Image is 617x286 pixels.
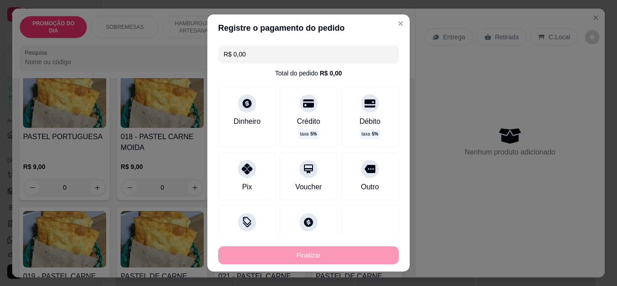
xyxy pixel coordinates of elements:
div: Débito [360,116,380,127]
div: R$ 0,00 [320,69,342,78]
div: Desconto [232,235,262,246]
div: Voucher [295,182,322,192]
span: 5 % [372,131,378,137]
p: taxa [300,131,317,137]
div: Fiado [299,235,318,246]
input: Ex.: hambúrguer de cordeiro [224,45,393,63]
span: 5 % [310,131,317,137]
div: Crédito [297,116,320,127]
div: Total do pedido [275,69,342,78]
div: Dinheiro [234,116,261,127]
div: Pix [242,182,252,192]
button: Close [393,16,408,31]
div: Outro [361,182,379,192]
header: Registre o pagamento do pedido [207,14,410,42]
p: taxa [361,131,378,137]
